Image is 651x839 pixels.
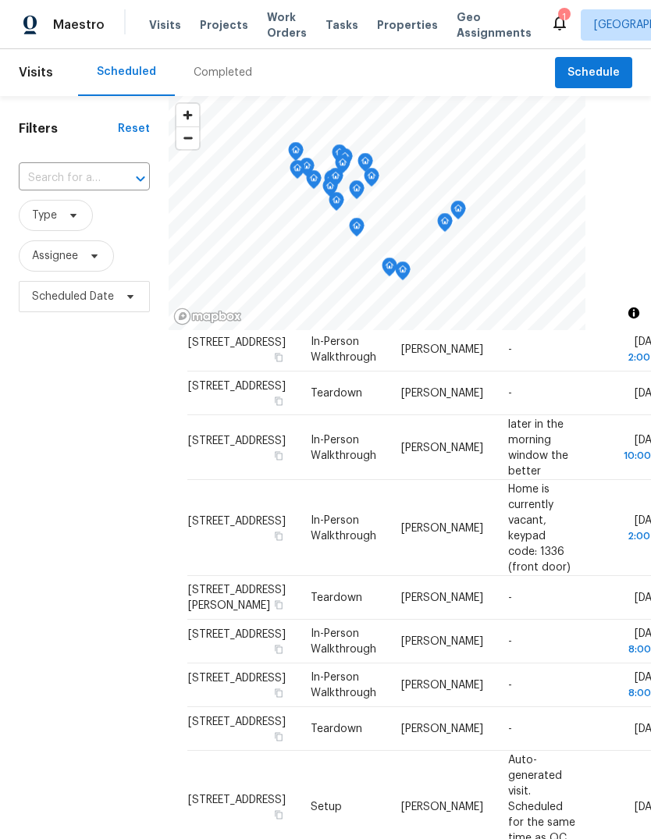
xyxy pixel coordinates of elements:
div: Map marker [395,261,411,286]
div: Map marker [349,218,365,242]
span: In-Person Walkthrough [311,336,376,363]
span: Setup [311,801,342,812]
span: [PERSON_NAME] [401,680,483,691]
span: [PERSON_NAME] [401,344,483,355]
span: [STREET_ADDRESS] [188,629,286,640]
span: [STREET_ADDRESS] [188,435,286,446]
span: [PERSON_NAME] [401,388,483,399]
div: Map marker [290,160,305,184]
div: Map marker [437,213,453,237]
span: [STREET_ADDRESS] [188,515,286,526]
button: Copy Address [272,730,286,744]
div: Map marker [337,148,353,172]
span: - [508,388,512,399]
div: Map marker [332,144,347,169]
span: [STREET_ADDRESS] [188,794,286,805]
button: Schedule [555,57,632,89]
span: Work Orders [267,9,307,41]
div: Map marker [364,168,379,192]
span: Toggle attribution [629,304,639,322]
div: Map marker [328,168,343,192]
div: Map marker [324,170,340,194]
span: Visits [149,17,181,33]
span: later in the morning window the better [508,418,568,476]
div: Map marker [450,201,466,225]
span: - [508,592,512,603]
span: Home is currently vacant, keypad code: 1336 (front door) [508,483,571,572]
span: Type [32,208,57,223]
span: [STREET_ADDRESS] [188,716,286,727]
button: Copy Address [272,686,286,700]
button: Zoom out [176,126,199,149]
span: Visits [19,55,53,90]
button: Copy Address [272,642,286,656]
div: Map marker [306,170,322,194]
span: - [508,723,512,734]
div: Map marker [288,142,304,166]
div: Reset [118,121,150,137]
div: Map marker [335,155,350,179]
div: Completed [194,65,252,80]
button: Copy Address [272,807,286,821]
button: Open [130,168,151,190]
button: Copy Address [272,350,286,364]
span: Maestro [53,17,105,33]
span: In-Person Walkthrough [311,628,376,655]
span: Zoom out [176,127,199,149]
span: [PERSON_NAME] [401,592,483,603]
span: [STREET_ADDRESS][PERSON_NAME] [188,585,286,611]
div: Scheduled [97,64,156,80]
span: Geo Assignments [457,9,532,41]
button: Copy Address [272,394,286,408]
span: [STREET_ADDRESS] [188,337,286,348]
span: Tasks [325,20,358,30]
div: Map marker [358,153,373,177]
span: [PERSON_NAME] [401,723,483,734]
span: - [508,636,512,647]
span: Teardown [311,592,362,603]
span: [STREET_ADDRESS] [188,381,286,392]
button: Copy Address [272,528,286,542]
span: [PERSON_NAME] [401,442,483,453]
button: Zoom in [176,104,199,126]
span: - [508,344,512,355]
div: 1 [558,9,569,25]
span: [PERSON_NAME] [401,522,483,533]
span: Schedule [567,63,620,83]
div: Map marker [329,192,344,216]
button: Copy Address [272,598,286,612]
span: Projects [200,17,248,33]
span: [STREET_ADDRESS] [188,673,286,684]
span: - [508,680,512,691]
div: Map marker [382,258,397,282]
span: [PERSON_NAME] [401,636,483,647]
span: In-Person Walkthrough [311,434,376,460]
span: Properties [377,17,438,33]
span: Teardown [311,723,362,734]
div: Map marker [322,178,338,202]
button: Toggle attribution [624,304,643,322]
span: [PERSON_NAME] [401,801,483,812]
span: In-Person Walkthrough [311,514,376,541]
span: Assignee [32,248,78,264]
span: In-Person Walkthrough [311,672,376,699]
span: Scheduled Date [32,289,114,304]
button: Copy Address [272,448,286,462]
div: Map marker [299,158,315,182]
h1: Filters [19,121,118,137]
span: Teardown [311,388,362,399]
div: Map marker [349,180,365,204]
canvas: Map [169,96,585,330]
a: Mapbox homepage [173,308,242,325]
input: Search for an address... [19,166,106,190]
